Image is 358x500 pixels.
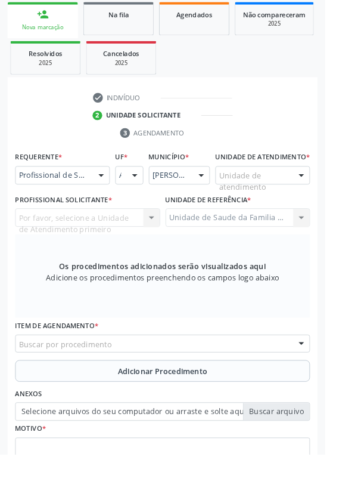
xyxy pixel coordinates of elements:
[182,211,277,230] label: Unidade de referência
[17,350,108,368] label: Item de agendamento
[130,402,229,415] span: Adicionar Procedimento
[21,187,96,199] span: Profissional de Saúde
[267,11,337,21] span: Não compareceram
[131,187,133,199] span: AL
[17,164,69,183] label: Requerente
[20,64,80,73] div: 2025
[119,11,142,21] span: Na fila
[237,164,341,183] label: Unidade de atendimento
[17,396,341,420] button: Adicionar Procedimento
[194,11,234,21] span: Agendados
[17,211,123,230] label: Profissional Solicitante
[21,372,123,385] span: Buscar por procedimento
[164,164,208,183] label: Município
[65,286,292,299] span: Os procedimentos adicionados serão visualizados aqui
[117,121,199,132] div: Unidade solicitante
[41,9,54,22] div: person_add
[17,463,51,482] label: Motivo
[17,25,77,34] div: Nova marcação
[102,122,113,132] div: 2
[267,21,337,30] div: 2025
[127,164,141,183] label: UF
[168,187,207,199] span: [PERSON_NAME]
[241,187,317,212] span: Unidade de atendimento
[17,424,46,443] label: Anexos
[114,54,154,64] span: Cancelados
[51,299,307,311] span: Adicione os procedimentos preenchendo os campos logo abaixo
[32,54,69,64] span: Resolvidos
[104,64,163,73] div: 2025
